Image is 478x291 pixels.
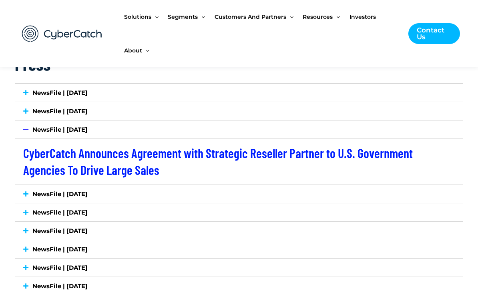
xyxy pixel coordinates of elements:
a: NewsFile | [DATE] [32,264,88,271]
a: NewsFile | [DATE] [32,209,88,216]
a: NewsFile | [DATE] [32,245,88,253]
span: About [124,34,142,67]
a: NewsFile | [DATE] [32,89,88,96]
a: Contact Us [408,23,460,44]
a: NewsFile | [DATE] [32,126,88,133]
img: CyberCatch [14,17,110,50]
span: Menu Toggle [142,34,149,67]
a: NewsFile | [DATE] [32,107,88,115]
a: NewsFile | [DATE] [32,282,88,290]
a: CyberCatch Announces Agreement with Strategic Reseller Partner to U.S. Government Agencies To Dri... [23,145,413,177]
a: NewsFile | [DATE] [32,190,88,198]
a: NewsFile | [DATE] [32,227,88,235]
